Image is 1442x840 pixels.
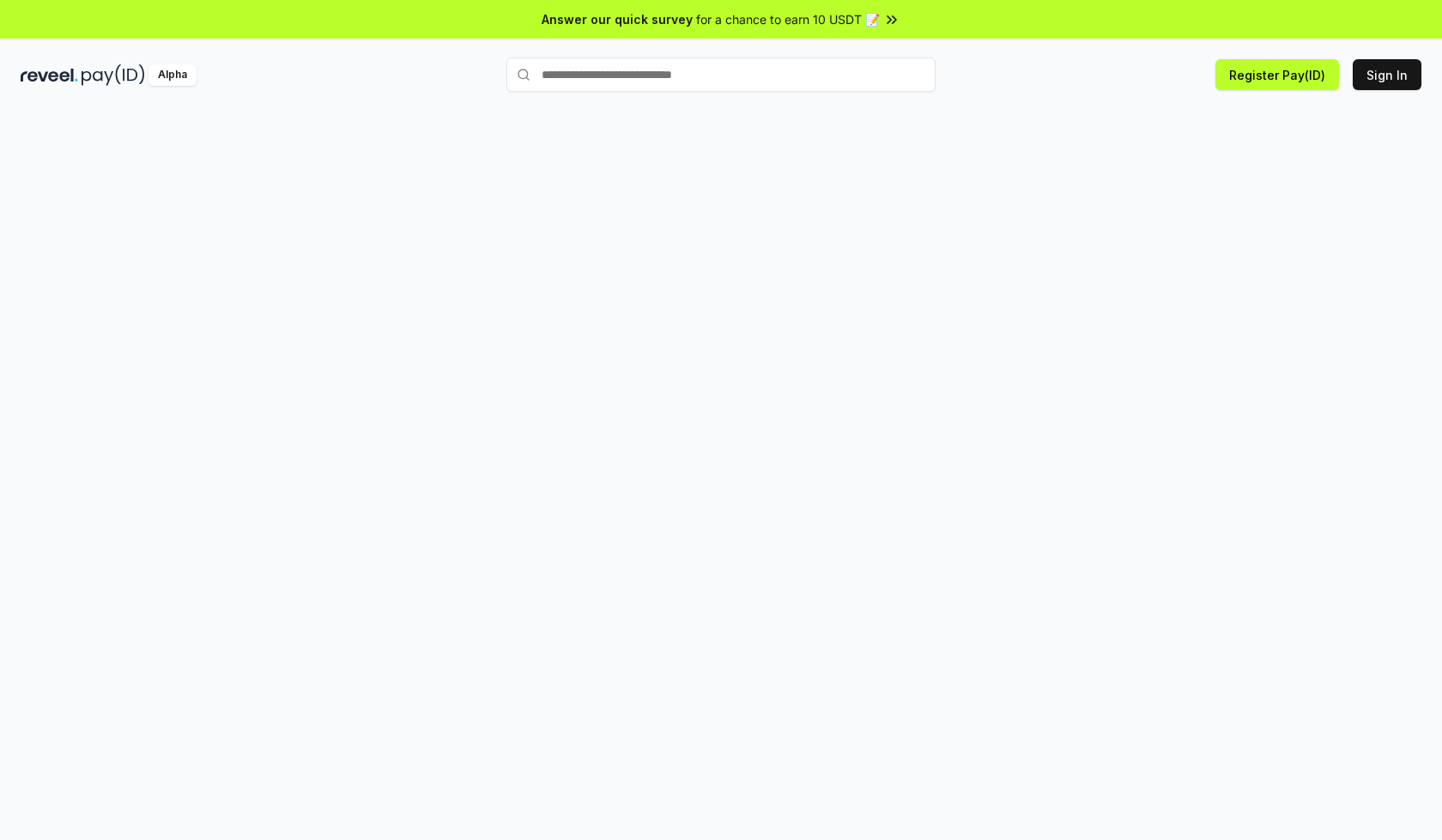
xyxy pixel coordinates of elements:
[82,64,145,86] img: pay_id
[1353,59,1421,90] button: Sign In
[1215,59,1339,90] button: Register Pay(ID)
[696,10,880,28] span: for a chance to earn 10 USDT 📝
[542,10,693,28] span: Answer our quick survey
[21,64,78,86] img: reveel_dark
[148,64,197,86] div: Alpha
